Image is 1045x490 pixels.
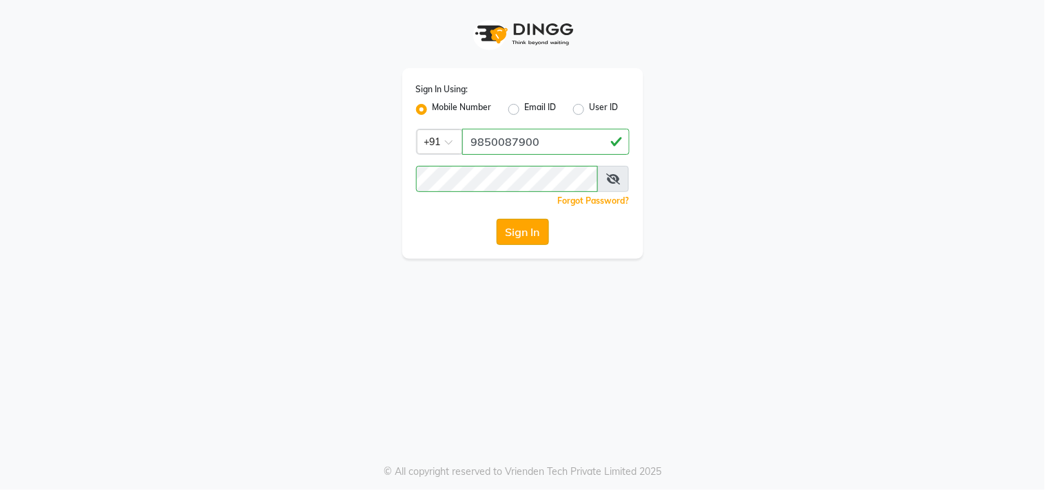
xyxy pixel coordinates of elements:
label: Sign In Using: [416,83,468,96]
label: Email ID [525,101,557,118]
button: Sign In [497,219,549,245]
img: logo1.svg [468,14,578,54]
label: Mobile Number [433,101,492,118]
label: User ID [590,101,619,118]
input: Username [416,166,599,192]
a: Forgot Password? [558,195,630,206]
input: Username [462,129,630,155]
